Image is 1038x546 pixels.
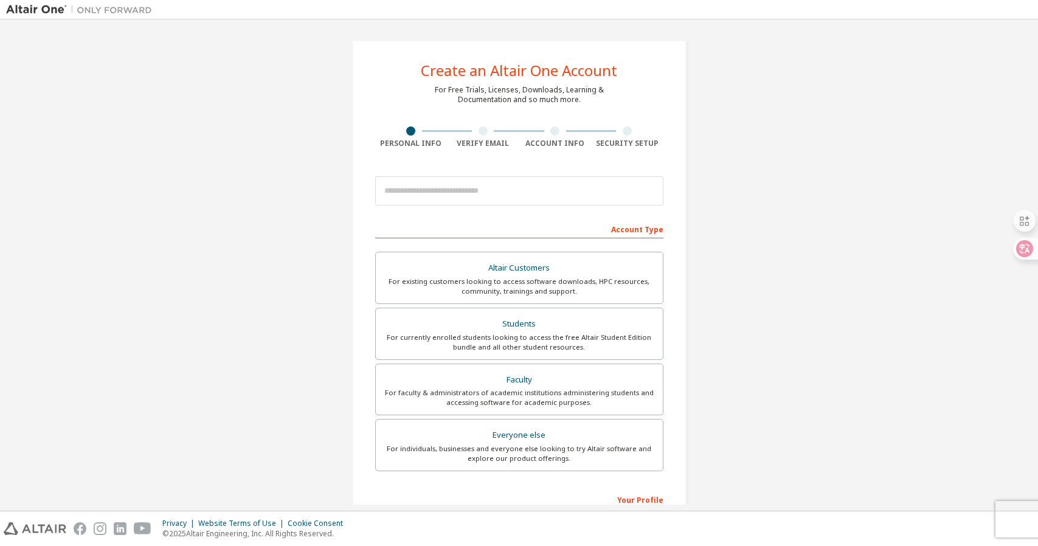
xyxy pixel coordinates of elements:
[114,522,126,535] img: linkedin.svg
[6,4,158,16] img: Altair One
[94,522,106,535] img: instagram.svg
[198,519,288,528] div: Website Terms of Use
[519,139,592,148] div: Account Info
[134,522,151,535] img: youtube.svg
[383,388,656,407] div: For faculty & administrators of academic institutions administering students and accessing softwa...
[162,528,350,539] p: © 2025 Altair Engineering, Inc. All Rights Reserved.
[421,63,617,78] div: Create an Altair One Account
[288,519,350,528] div: Cookie Consent
[435,85,604,105] div: For Free Trials, Licenses, Downloads, Learning & Documentation and so much more.
[383,260,656,277] div: Altair Customers
[383,333,656,352] div: For currently enrolled students looking to access the free Altair Student Edition bundle and all ...
[375,219,663,238] div: Account Type
[383,277,656,296] div: For existing customers looking to access software downloads, HPC resources, community, trainings ...
[383,444,656,463] div: For individuals, businesses and everyone else looking to try Altair software and explore our prod...
[162,519,198,528] div: Privacy
[383,427,656,444] div: Everyone else
[375,139,448,148] div: Personal Info
[383,371,656,389] div: Faculty
[447,139,519,148] div: Verify Email
[383,316,656,333] div: Students
[375,489,663,509] div: Your Profile
[74,522,86,535] img: facebook.svg
[591,139,663,148] div: Security Setup
[4,522,66,535] img: altair_logo.svg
